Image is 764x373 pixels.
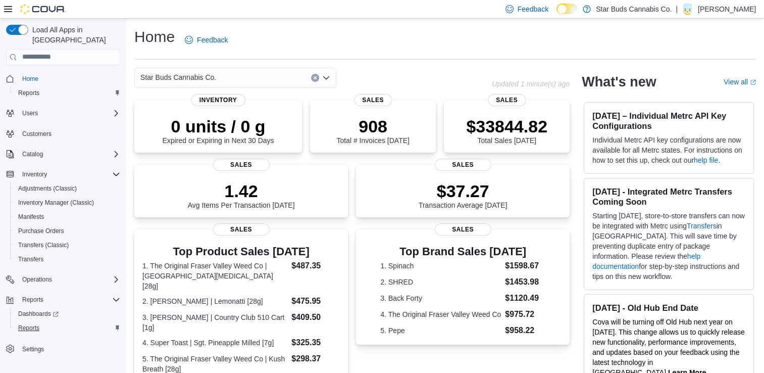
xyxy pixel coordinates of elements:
[380,261,501,271] dt: 1. Spinach
[18,310,59,318] span: Dashboards
[582,74,656,90] h2: What's new
[354,94,392,106] span: Sales
[142,296,287,306] dt: 2. [PERSON_NAME] | Lemonatti [28g]
[14,182,81,195] a: Adjustments (Classic)
[18,273,56,286] button: Operations
[2,126,124,141] button: Customers
[18,241,69,249] span: Transfers (Classic)
[14,211,120,223] span: Manifests
[134,27,175,47] h1: Home
[14,253,120,265] span: Transfers
[18,343,48,355] a: Settings
[18,168,51,180] button: Inventory
[291,295,340,307] dd: $475.95
[322,74,330,82] button: Open list of options
[10,196,124,210] button: Inventory Manager (Classic)
[596,3,672,15] p: Star Buds Cannabis Co.
[22,345,44,353] span: Settings
[592,303,745,313] h3: [DATE] - Old Hub End Date
[291,337,340,349] dd: $325.35
[18,89,39,97] span: Reports
[14,197,120,209] span: Inventory Manager (Classic)
[676,3,678,15] p: |
[698,3,756,15] p: [PERSON_NAME]
[492,80,570,88] p: Updated 1 minute(s) ago
[291,353,340,365] dd: $298.37
[336,116,409,145] div: Total # Invoices [DATE]
[18,342,120,355] span: Settings
[18,213,44,221] span: Manifests
[10,252,124,266] button: Transfers
[2,167,124,181] button: Inventory
[14,308,120,320] span: Dashboards
[163,116,274,136] p: 0 units / 0 g
[18,273,120,286] span: Operations
[336,116,409,136] p: 908
[163,116,274,145] div: Expired or Expiring in Next 30 Days
[14,87,120,99] span: Reports
[14,239,120,251] span: Transfers (Classic)
[592,211,745,282] p: Starting [DATE], store-to-store transfers can now be integrated with Metrc using in [GEOGRAPHIC_D...
[14,239,73,251] a: Transfers (Classic)
[14,87,43,99] a: Reports
[505,292,545,304] dd: $1120.49
[18,199,94,207] span: Inventory Manager (Classic)
[213,223,270,236] span: Sales
[380,246,545,258] h3: Top Brand Sales [DATE]
[18,294,120,306] span: Reports
[142,261,287,291] dt: 1. The Original Fraser Valley Weed Co | [GEOGRAPHIC_DATA][MEDICAL_DATA] [28g]
[419,181,507,201] p: $37.27
[750,79,756,85] svg: External link
[14,225,120,237] span: Purchase Orders
[556,14,557,15] span: Dark Mode
[2,106,124,120] button: Users
[10,181,124,196] button: Adjustments (Classic)
[18,294,47,306] button: Reports
[10,307,124,321] a: Dashboards
[28,25,120,45] span: Load All Apps in [GEOGRAPHIC_DATA]
[197,35,228,45] span: Feedback
[213,159,270,171] span: Sales
[435,159,491,171] span: Sales
[380,309,501,319] dt: 4. The Original Fraser Valley Weed Co
[14,253,47,265] a: Transfers
[419,181,507,209] div: Transaction Average [DATE]
[18,255,43,263] span: Transfers
[505,324,545,337] dd: $958.22
[10,238,124,252] button: Transfers (Classic)
[380,293,501,303] dt: 3. Back Forty
[291,311,340,323] dd: $409.50
[505,260,545,272] dd: $1598.67
[142,246,340,258] h3: Top Product Sales [DATE]
[694,156,718,164] a: help file
[140,71,216,83] span: Star Buds Cannabis Co.
[592,111,745,131] h3: [DATE] – Individual Metrc API Key Configurations
[22,296,43,304] span: Reports
[18,128,56,140] a: Customers
[22,275,52,284] span: Operations
[2,147,124,161] button: Catalog
[188,181,295,209] div: Avg Items Per Transaction [DATE]
[488,94,526,106] span: Sales
[18,127,120,140] span: Customers
[22,150,43,158] span: Catalog
[311,74,319,82] button: Clear input
[14,322,120,334] span: Reports
[687,222,717,230] a: Transfers
[380,325,501,336] dt: 5. Pepe
[592,186,745,207] h3: [DATE] - Integrated Metrc Transfers Coming Soon
[142,312,287,333] dt: 3. [PERSON_NAME] | Country Club 510 Cart [1g]
[380,277,501,287] dt: 2. SHRED
[2,71,124,86] button: Home
[18,72,120,85] span: Home
[18,227,64,235] span: Purchase Orders
[14,308,63,320] a: Dashboards
[592,135,745,165] p: Individual Metrc API key configurations are now available for all Metrc states. For instructions ...
[14,225,68,237] a: Purchase Orders
[10,86,124,100] button: Reports
[14,322,43,334] a: Reports
[466,116,547,136] p: $33844.82
[191,94,245,106] span: Inventory
[10,321,124,335] button: Reports
[22,170,47,178] span: Inventory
